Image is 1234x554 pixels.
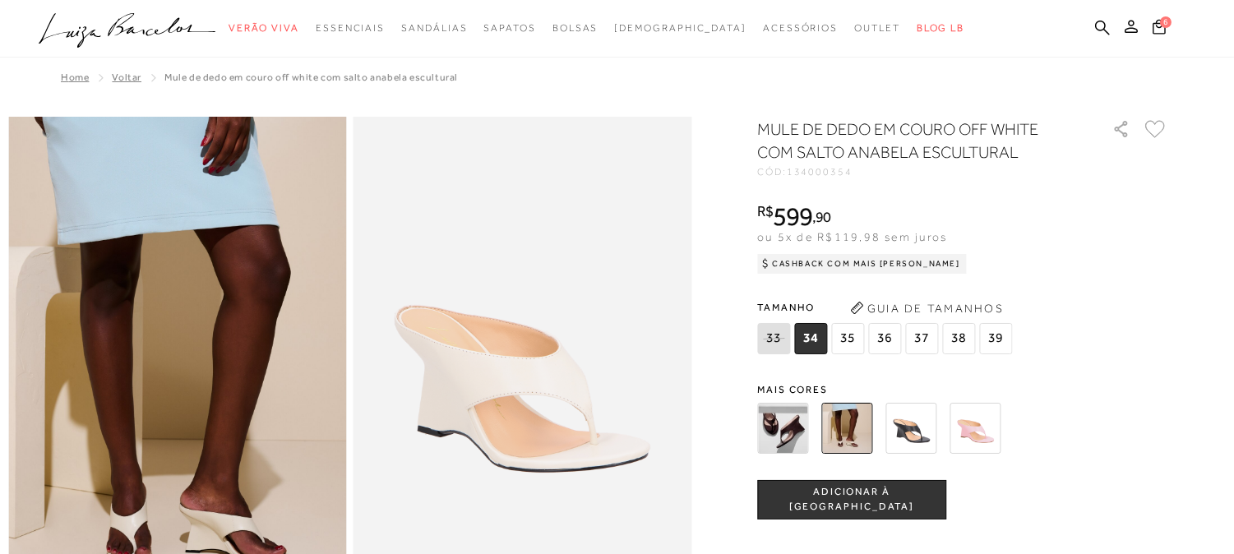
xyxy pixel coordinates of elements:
[757,295,1016,320] span: Tamanho
[763,13,838,44] a: categoryNavScreenReaderText
[1160,16,1172,28] span: 6
[757,167,1086,177] div: CÓD:
[812,210,831,224] i: ,
[483,13,535,44] a: categoryNavScreenReaderText
[774,201,812,231] span: 599
[757,480,946,519] button: ADICIONAR À [GEOGRAPHIC_DATA]
[885,403,936,454] img: MULE DE DEDO EM COURO PRETO COM SALTO ANABELA ESCULTURAL
[401,22,467,34] span: Sandálias
[757,118,1065,164] h1: MULE DE DEDO EM COURO OFF WHITE COM SALTO ANABELA ESCULTURAL
[552,13,599,44] a: categoryNavScreenReaderText
[905,323,938,354] span: 37
[763,22,838,34] span: Acessórios
[229,22,299,34] span: Verão Viva
[979,323,1012,354] span: 39
[316,13,385,44] a: categoryNavScreenReaderText
[787,166,853,178] span: 134000354
[316,22,385,34] span: Essenciais
[614,22,746,34] span: [DEMOGRAPHIC_DATA]
[552,22,599,34] span: Bolsas
[758,485,945,514] span: ADICIONAR À [GEOGRAPHIC_DATA]
[757,254,967,274] div: Cashback com Mais [PERSON_NAME]
[821,403,872,454] img: MULE DE DEDO EM COURO OFF WHITE COM SALTO ANABELA ESCULTURAL
[757,204,774,219] i: R$
[757,230,947,243] span: ou 5x de R$119,98 sem juros
[854,22,900,34] span: Outlet
[816,208,831,225] span: 90
[794,323,827,354] span: 34
[757,323,790,354] span: 33
[164,72,458,83] span: MULE DE DEDO EM COURO OFF WHITE COM SALTO ANABELA ESCULTURAL
[112,72,141,83] a: Voltar
[61,72,89,83] a: Home
[757,385,1168,395] span: Mais cores
[614,13,746,44] a: noSubCategoriesText
[917,13,964,44] a: BLOG LB
[1148,18,1171,40] button: 6
[950,403,1001,454] img: MULE DE DEDO EM COURO ROSA GLACÊ COM SALTO ANABELA ESCULTURAL
[844,295,1009,321] button: Guia de Tamanhos
[868,323,901,354] span: 36
[831,323,864,354] span: 35
[483,22,535,34] span: Sapatos
[229,13,299,44] a: categoryNavScreenReaderText
[917,22,964,34] span: BLOG LB
[757,403,808,454] img: MULE DE DEDO EM COURO CAFÉ COM SALTO ANABELA ESCULTURAL
[854,13,900,44] a: categoryNavScreenReaderText
[401,13,467,44] a: categoryNavScreenReaderText
[942,323,975,354] span: 38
